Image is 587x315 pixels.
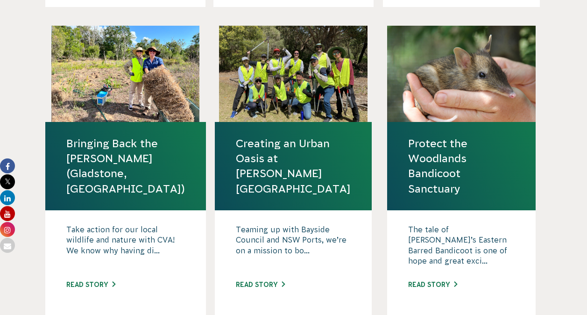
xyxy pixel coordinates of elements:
[66,136,185,196] a: Bringing Back the [PERSON_NAME] (Gladstone, [GEOGRAPHIC_DATA])
[408,281,457,288] a: Read story
[236,281,285,288] a: Read story
[66,281,115,288] a: Read story
[236,224,351,271] p: Teaming up with Bayside Council and NSW Ports, we’re on a mission to bo...
[408,224,515,271] p: The tale of [PERSON_NAME]’s Eastern Barred Bandicoot is one of hope and great exci...
[236,136,351,196] a: Creating an Urban Oasis at [PERSON_NAME][GEOGRAPHIC_DATA]
[408,136,515,196] a: Protect the Woodlands Bandicoot Sanctuary
[66,224,185,271] p: Take action for our local wildlife and nature with CVA! We know why having di...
